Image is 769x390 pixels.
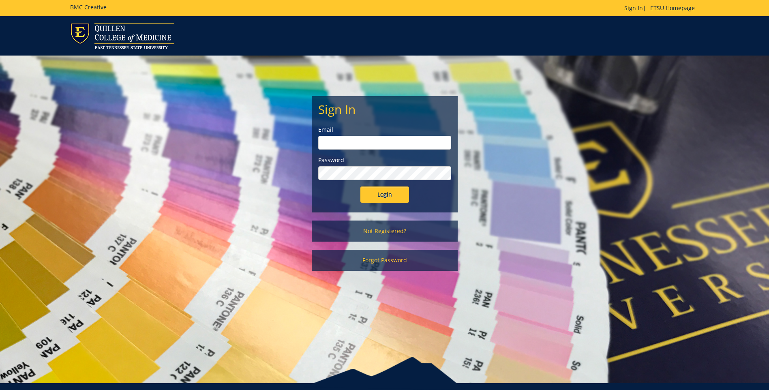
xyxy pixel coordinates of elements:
[312,250,458,271] a: Forgot Password
[646,4,699,12] a: ETSU Homepage
[360,186,409,203] input: Login
[318,156,451,164] label: Password
[70,4,107,10] h5: BMC Creative
[312,221,458,242] a: Not Registered?
[318,103,451,116] h2: Sign In
[624,4,643,12] a: Sign In
[70,23,174,49] img: ETSU logo
[318,126,451,134] label: Email
[624,4,699,12] p: |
